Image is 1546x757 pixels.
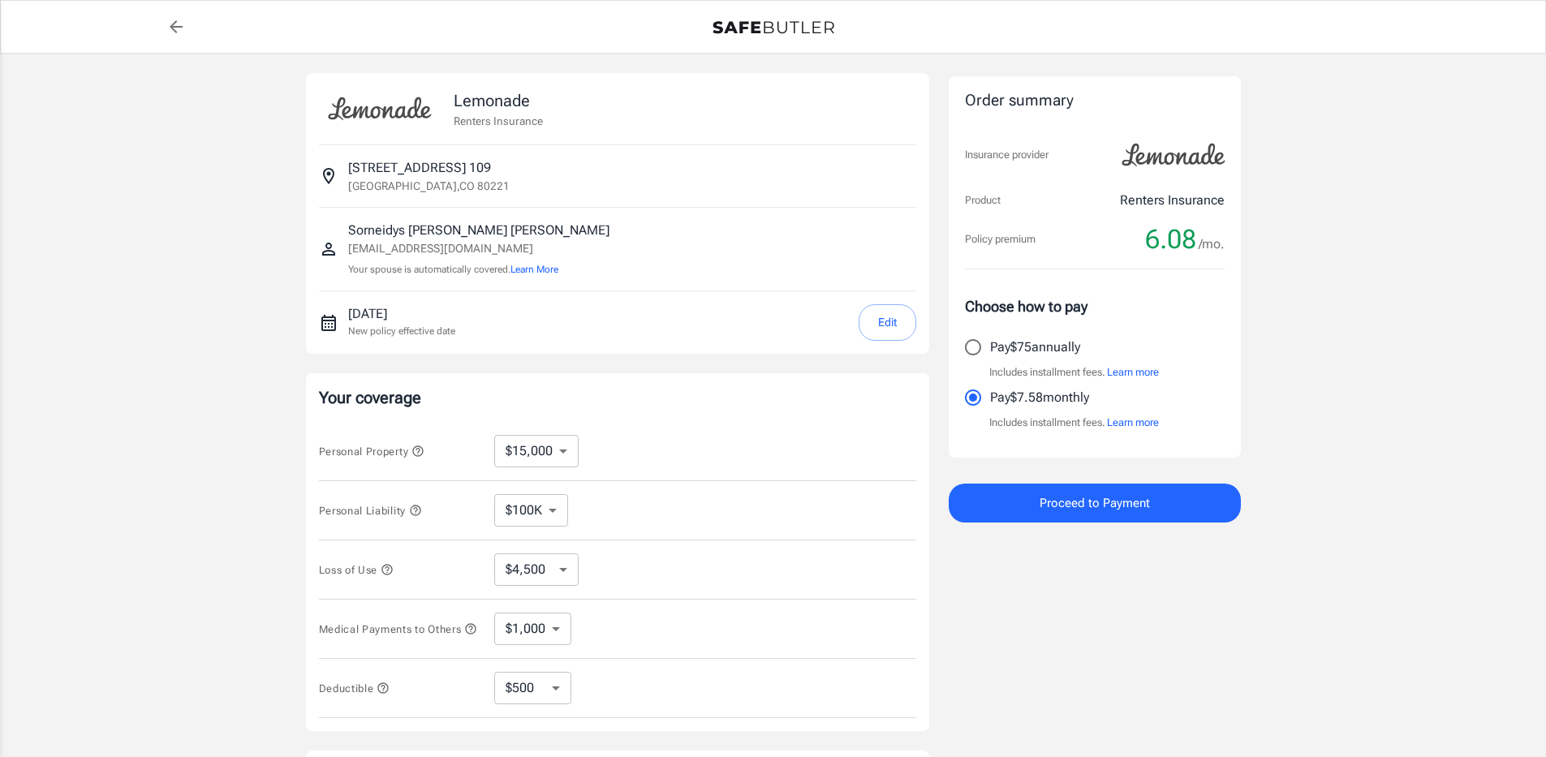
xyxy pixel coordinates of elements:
p: [STREET_ADDRESS] 109 [348,158,491,178]
button: Personal Property [319,441,424,461]
span: Personal Liability [319,505,422,517]
p: Insurance provider [965,147,1049,163]
img: Lemonade [319,86,441,131]
svg: New policy start date [319,313,338,333]
span: Loss of Use [319,564,394,576]
p: Renters Insurance [454,113,543,129]
img: Back to quotes [713,21,834,34]
span: Proceed to Payment [1040,492,1150,514]
img: Lemonade [1113,132,1234,178]
p: Choose how to pay [965,295,1225,317]
p: Renters Insurance [1120,191,1225,210]
button: Learn More [510,262,558,277]
p: Your spouse is automatically covered. [348,262,609,277]
p: Sorneidys [PERSON_NAME] [PERSON_NAME] [348,221,609,240]
p: Pay $7.58 monthly [990,388,1089,407]
span: /mo. [1199,233,1225,256]
button: Proceed to Payment [949,484,1241,523]
button: Deductible [319,678,390,698]
a: back to quotes [160,11,192,43]
span: Personal Property [319,445,424,458]
span: Medical Payments to Others [319,623,478,635]
button: Learn more [1107,364,1159,381]
p: [EMAIL_ADDRESS][DOMAIN_NAME] [348,240,609,257]
p: New policy effective date [348,324,455,338]
p: [DATE] [348,304,455,324]
span: Deductible [319,682,390,695]
button: Loss of Use [319,560,394,579]
p: Includes installment fees. [989,364,1159,381]
p: Product [965,192,1001,209]
p: Policy premium [965,231,1036,247]
button: Edit [859,304,916,341]
p: Includes installment fees. [989,415,1159,431]
p: [GEOGRAPHIC_DATA] , CO 80221 [348,178,510,194]
p: Your coverage [319,386,916,409]
button: Medical Payments to Others [319,619,478,639]
div: Order summary [965,89,1225,113]
button: Learn more [1107,415,1159,431]
span: 6.08 [1145,223,1196,256]
p: Lemonade [454,88,543,113]
p: Pay $75 annually [990,338,1080,357]
svg: Insured person [319,239,338,259]
button: Personal Liability [319,501,422,520]
svg: Insured address [319,166,338,186]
